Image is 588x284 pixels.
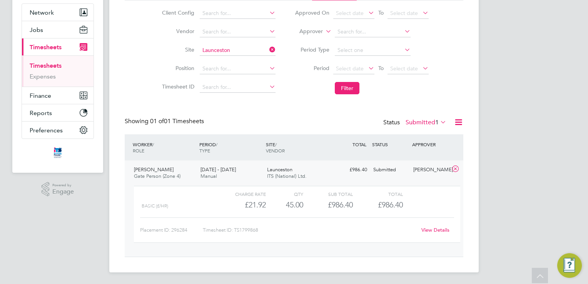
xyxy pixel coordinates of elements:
span: 01 of [150,117,164,125]
div: £986.40 [303,199,353,211]
span: Gate Person (Zone 4) [134,173,180,179]
span: / [152,141,154,147]
a: Go to home page [22,147,94,159]
div: SITE [264,137,331,157]
div: Status [383,117,448,128]
label: Submitted [406,119,446,126]
span: ROLE [133,147,144,154]
input: Select one [335,45,411,56]
div: APPROVER [410,137,450,151]
div: 45.00 [266,199,303,211]
div: PERIOD [197,137,264,157]
div: Submitted [370,164,410,176]
div: Timesheet ID: TS1799868 [203,224,416,236]
div: Total [353,189,403,199]
div: WORKER [131,137,197,157]
span: Reports [30,109,52,117]
label: Approver [288,28,323,35]
span: VENDOR [266,147,285,154]
span: / [216,141,217,147]
span: Select date [336,65,364,72]
label: Period Type [295,46,329,53]
div: £986.40 [330,164,370,176]
div: Placement ID: 296284 [140,224,203,236]
span: £986.40 [378,200,403,209]
input: Search for... [200,45,276,56]
input: Search for... [200,82,276,93]
label: Timesheet ID [160,83,194,90]
a: Timesheets [30,62,62,69]
label: Site [160,46,194,53]
span: To [376,63,386,73]
span: To [376,8,386,18]
label: Vendor [160,28,194,35]
input: Search for... [200,63,276,74]
span: TYPE [199,147,210,154]
input: Search for... [335,27,411,37]
button: Jobs [22,21,94,38]
input: Search for... [200,27,276,37]
span: 01 Timesheets [150,117,204,125]
button: Engage Resource Center [557,253,582,278]
button: Filter [335,82,359,94]
span: [PERSON_NAME] [134,166,174,173]
div: Showing [125,117,205,125]
span: Network [30,9,54,16]
span: Engage [52,189,74,195]
span: Select date [390,65,418,72]
div: [PERSON_NAME] [410,164,450,176]
button: Network [22,4,94,21]
button: Reports [22,104,94,121]
span: Preferences [30,127,63,134]
button: Preferences [22,122,94,139]
img: itsconstruction-logo-retina.png [52,147,63,159]
a: Expenses [30,73,56,80]
button: Finance [22,87,94,104]
button: Timesheets [22,38,94,55]
div: QTY [266,189,303,199]
span: Launceston [267,166,292,173]
span: Timesheets [30,43,62,51]
span: Select date [336,10,364,17]
span: Select date [390,10,418,17]
label: Period [295,65,329,72]
span: ITS (National) Ltd. [267,173,307,179]
div: Charge rate [216,189,266,199]
span: Finance [30,92,51,99]
span: Powered by [52,182,74,189]
div: Timesheets [22,55,94,87]
a: View Details [421,227,449,233]
span: Basic (£/HR) [142,203,168,209]
div: £21.92 [216,199,266,211]
span: Jobs [30,26,43,33]
label: Approved On [295,9,329,16]
div: STATUS [370,137,410,151]
label: Position [160,65,194,72]
div: Sub Total [303,189,353,199]
span: 1 [435,119,439,126]
a: Powered byEngage [42,182,74,197]
span: TOTAL [352,141,366,147]
input: Search for... [200,8,276,19]
span: Manual [200,173,217,179]
span: / [275,141,277,147]
span: [DATE] - [DATE] [200,166,236,173]
label: Client Config [160,9,194,16]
